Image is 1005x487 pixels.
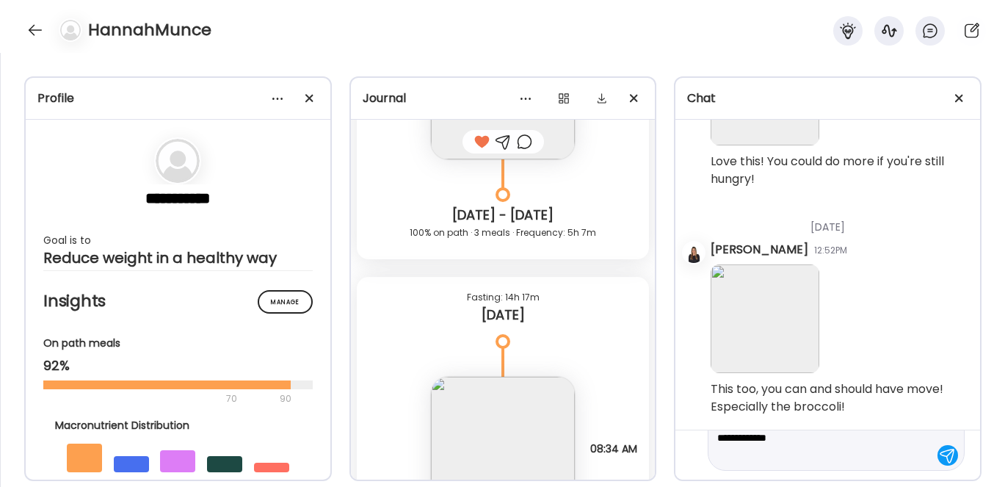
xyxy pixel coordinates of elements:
div: 92% [43,357,313,375]
img: bg-avatar-default.svg [60,20,81,40]
div: 12:52PM [814,244,847,257]
h2: Insights [43,290,313,312]
div: [DATE] [369,306,638,324]
div: On path meals [43,336,313,351]
div: Macronutrient Distribution [55,418,300,433]
div: [DATE] [711,202,968,241]
div: 90 [278,390,293,408]
div: Chat [687,90,968,107]
div: 70 [43,390,275,408]
img: bg-avatar-default.svg [156,139,200,183]
div: 100% on path · 3 meals · Frequency: 5h 7m [369,224,638,242]
div: This too, you can and should have move! Especially the broccoli! [711,380,968,416]
div: [DATE] - [DATE] [369,206,638,224]
img: avatars%2Fkjfl9jNWPhc7eEuw3FeZ2kxtUMH3 [683,242,704,263]
div: Fasting: 14h 17m [369,289,638,306]
img: images%2Fkfkzk6vGDOhEU9eo8aJJ3Lraes72%2FfgOJLU6GIzkLlvuA88lF%2FQuE9cVgcmKRLCROO93CY_240 [711,264,819,373]
div: [PERSON_NAME] [711,241,808,259]
div: Goal is to [43,231,313,249]
span: 08:34 AM [590,442,637,455]
div: Reduce weight in a healthy way [43,249,313,267]
div: Journal [363,90,644,107]
div: Love this! You could do more if you're still hungry! [711,153,968,188]
h4: HannahMunce [88,18,211,42]
div: Manage [258,290,313,314]
div: Profile [37,90,319,107]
